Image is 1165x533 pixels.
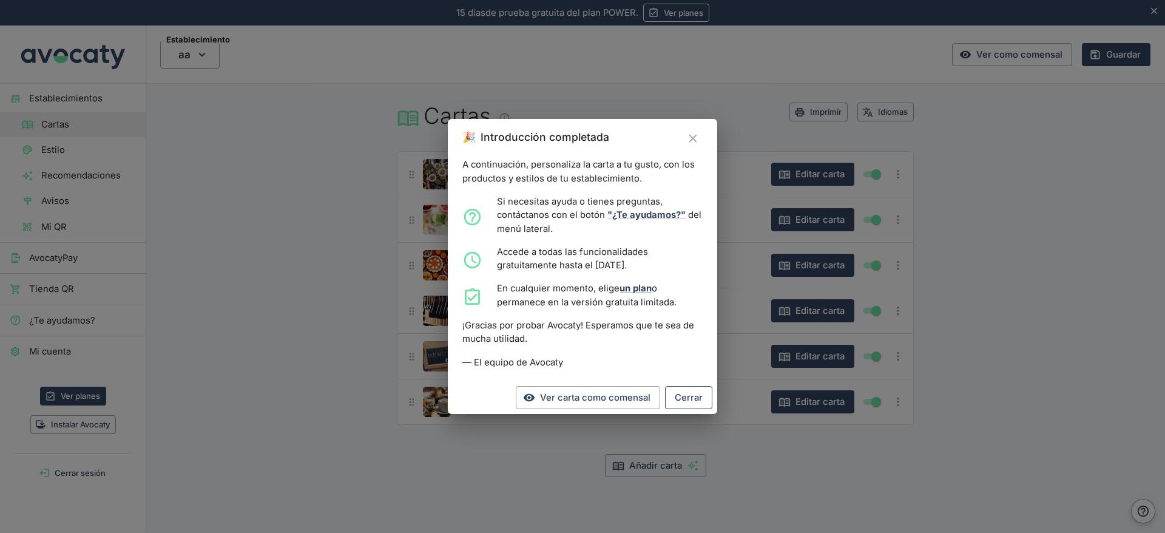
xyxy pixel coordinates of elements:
span: confetti [462,129,476,146]
p: ¡Gracias por probar Avocaty! Esperamos que te sea de mucha utilidad. [462,319,703,346]
p: A continuación, personaliza la carta a tu gusto, con los productos y estilos de tu establecimiento. [462,158,703,185]
a: un plan [620,283,652,294]
button: Cerrar [665,386,712,409]
button: Cerrar [683,129,703,148]
p: Si necesitas ayuda o tienes preguntas, contáctanos con el botón del menú lateral. [497,195,703,236]
p: En cualquier momento, elige o permanece en la versión gratuita limitada. [497,282,703,309]
p: Accede a todas las funcionalidades gratuitamente hasta el [DATE]. [497,245,703,273]
h2: Introducción completada [481,129,609,146]
button: "¿Te ayudamos?" [607,208,686,222]
a: Ver carta como comensal [516,386,660,409]
p: — El equipo de Avocaty [462,356,703,369]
